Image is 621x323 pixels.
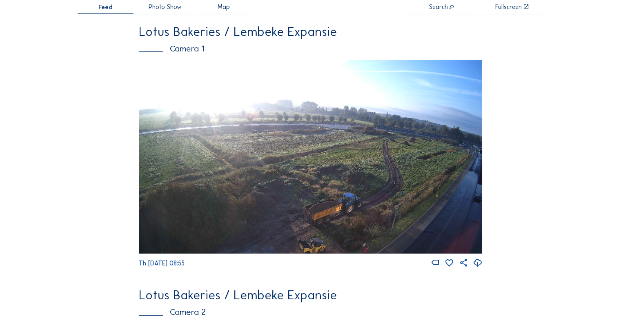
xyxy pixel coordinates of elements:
[139,289,482,302] div: Lotus Bakeries / Lembeke Expansie
[148,4,181,10] span: Photo Show
[139,307,482,316] div: Camera 2
[98,4,113,10] span: Feed
[139,60,482,253] img: Image
[218,4,230,10] span: Map
[139,26,482,38] div: Lotus Bakeries / Lembeke Expansie
[139,44,482,53] div: Camera 1
[139,259,185,267] span: Th [DATE] 08:55
[495,4,522,10] div: Fullscreen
